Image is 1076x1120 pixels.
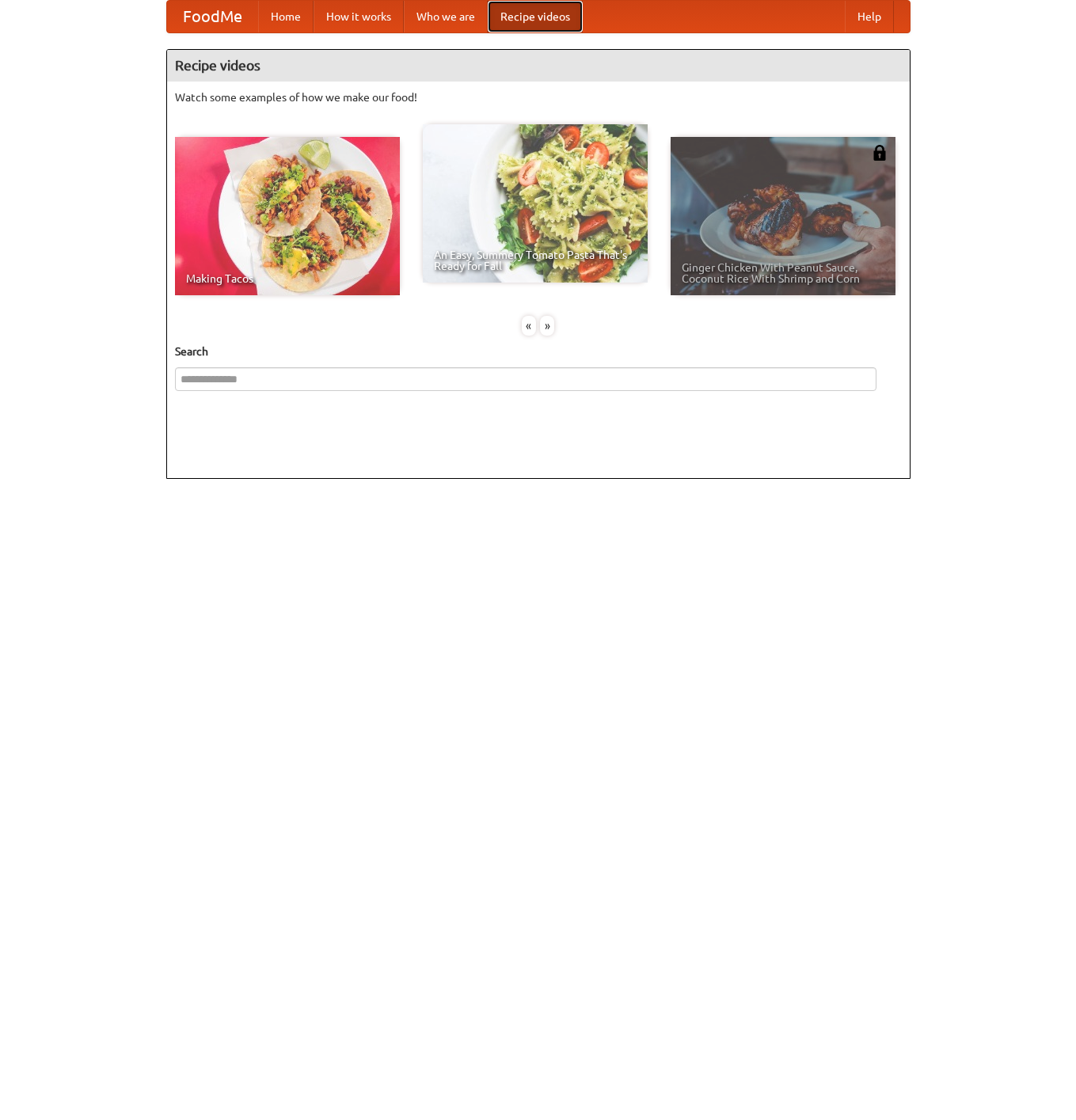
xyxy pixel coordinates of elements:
a: How it works [314,1,404,32]
p: Watch some examples of how we make our food! [175,89,902,105]
span: An Easy, Summery Tomato Pasta That's Ready for Fall [434,249,637,271]
span: Making Tacos [186,273,389,284]
img: 483408.png [872,145,888,161]
h4: Recipe videos [167,50,910,82]
a: FoodMe [167,1,258,32]
a: Help [845,1,894,32]
div: « [522,316,536,336]
a: An Easy, Summery Tomato Pasta That's Ready for Fall [423,124,648,283]
a: Recipe videos [488,1,583,32]
h5: Search [175,344,902,359]
a: Who we are [404,1,488,32]
a: Making Tacos [175,137,400,295]
div: » [540,316,554,336]
a: Home [258,1,314,32]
